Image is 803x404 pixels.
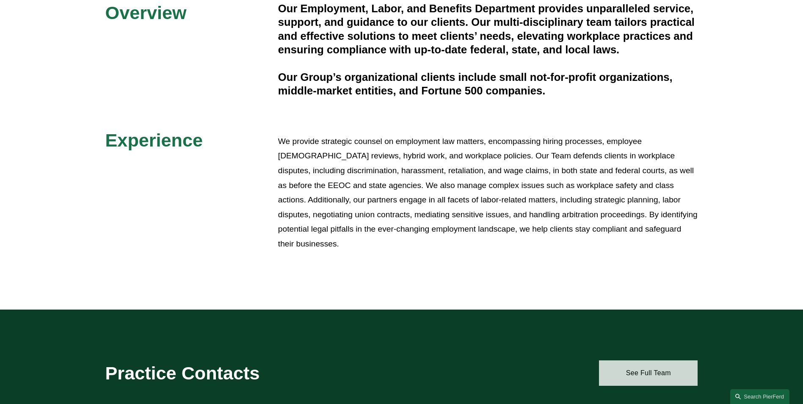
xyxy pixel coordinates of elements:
[599,360,698,386] a: See Full Team
[730,389,789,404] a: Search this site
[278,2,698,57] h4: Our Employment, Labor, and Benefits Department provides unparalleled service, support, and guidan...
[105,130,203,150] span: Experience
[105,3,187,23] span: Overview
[278,70,698,98] h4: Our Group’s organizational clients include small not-for-profit organizations, middle-market enti...
[105,362,377,384] h2: Practice Contacts
[278,134,698,252] p: We provide strategic counsel on employment law matters, encompassing hiring processes, employee [...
